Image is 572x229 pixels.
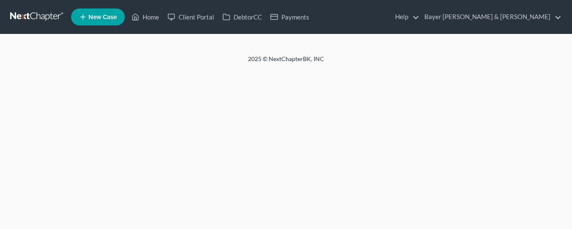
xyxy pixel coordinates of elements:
[45,55,527,70] div: 2025 © NextChapterBK, INC
[218,9,266,25] a: DebtorCC
[266,9,313,25] a: Payments
[127,9,163,25] a: Home
[163,9,218,25] a: Client Portal
[391,9,419,25] a: Help
[71,8,125,25] new-legal-case-button: New Case
[420,9,561,25] a: Bayer [PERSON_NAME] & [PERSON_NAME]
